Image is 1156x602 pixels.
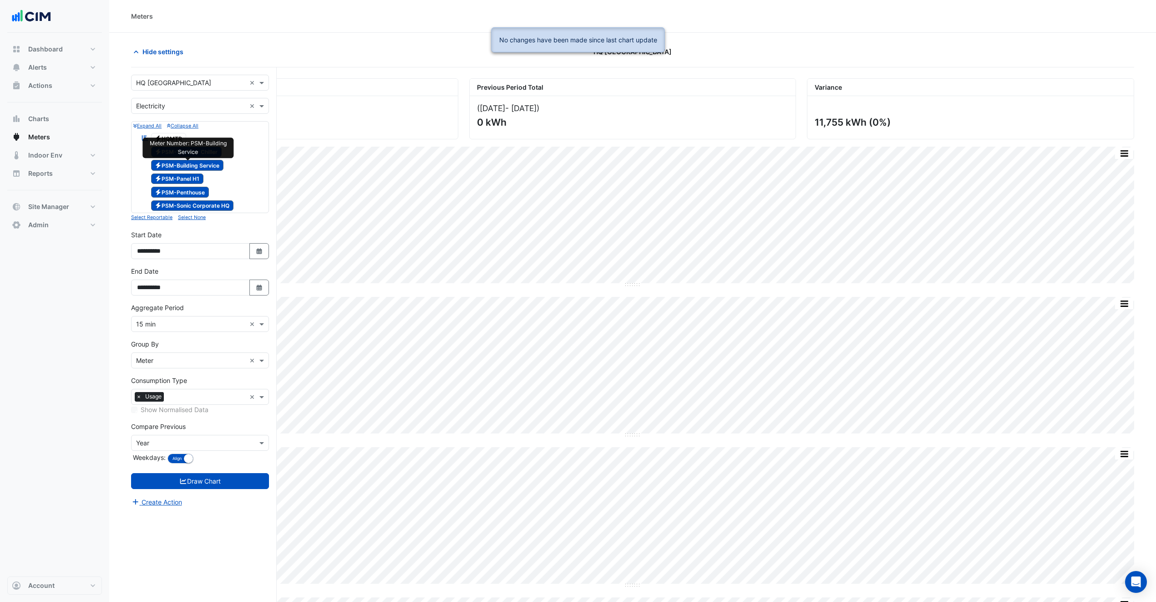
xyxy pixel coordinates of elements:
label: Aggregate Period [131,303,184,312]
button: Charts [7,110,102,128]
button: Actions [7,77,102,95]
app-icon: Admin [12,220,21,230]
small: Expand All [133,123,162,129]
span: Reports [28,169,53,178]
app-icon: Charts [12,114,21,123]
button: Select None [178,213,206,221]
span: Admin [28,220,49,230]
fa-icon: Electricity [155,189,162,195]
span: - [DATE] [505,103,537,113]
img: Company Logo [11,7,52,26]
button: Create Action [131,497,183,507]
button: Collapse All [167,122,198,130]
span: Meters [28,133,50,142]
button: Reports [7,164,102,183]
span: PSM-Sonic Corporate HQ [151,200,234,211]
div: 11,755 kWh (0%) [815,117,1125,128]
button: Account [7,576,102,595]
fa-icon: Electricity [155,202,162,209]
div: Current Period Total [132,79,458,96]
fa-icon: Reportable [141,134,149,142]
span: Clear [249,319,257,329]
button: Admin [7,216,102,234]
button: More Options [1115,298,1133,309]
small: Select None [178,214,206,220]
div: 11,755 kWh [139,117,449,128]
small: Select Reportable [131,214,172,220]
app-icon: Indoor Env [12,151,21,160]
button: More Options [1115,148,1133,159]
span: Indoor Env [28,151,62,160]
div: ([DATE] ) [477,103,789,113]
span: Clear [249,356,257,365]
div: Previous Period Total [470,79,796,96]
label: Weekdays: [131,453,166,462]
app-icon: Meters [12,133,21,142]
label: Start Date [131,230,162,240]
span: Usage [143,392,164,401]
app-icon: Reports [12,169,21,178]
button: Dashboard [7,40,102,58]
button: More Options [1115,448,1133,459]
span: HQMTR [151,133,187,144]
span: PSM-Penthouse [151,187,209,198]
span: Hide settings [142,47,183,56]
fa-icon: Electricity [155,175,162,182]
div: ([DATE] ) [139,103,451,113]
app-icon: Site Manager [12,202,21,211]
span: Actions [28,81,52,90]
span: Clear [249,392,257,402]
fa-icon: Electricity [155,135,162,142]
small: Collapse All [167,123,198,129]
fa-icon: Select Date [255,284,264,291]
div: 0 kWh [477,117,787,128]
div: Meter Number: PSM-Building Service [146,140,230,157]
button: Meters [7,128,102,146]
button: Alerts [7,58,102,77]
div: Open Intercom Messenger [1125,571,1147,593]
span: PSM-Building Service [151,160,224,171]
app-icon: Alerts [12,63,21,72]
label: Compare Previous [131,422,186,431]
span: × [135,392,143,401]
label: Show Normalised Data [141,405,208,414]
button: Hide settings [131,44,189,60]
label: Consumption Type [131,376,187,385]
span: Account [28,581,55,590]
app-icon: Actions [12,81,21,90]
button: Expand All [133,122,162,130]
button: Site Manager [7,198,102,216]
div: Meters [131,11,153,21]
fa-icon: Select Date [255,247,264,255]
button: Select Reportable [131,213,172,221]
fa-icon: Electricity [155,162,162,168]
ngb-alert: No changes have been made since last chart update [492,27,665,52]
label: End Date [131,266,158,276]
span: Alerts [28,63,47,72]
span: Clear [249,101,257,111]
span: Clear [249,78,257,87]
label: Group By [131,339,159,349]
span: Dashboard [28,45,63,54]
span: Charts [28,114,49,123]
div: Variance [807,79,1134,96]
div: Selected meters/streams do not support normalisation [131,405,269,414]
button: Indoor Env [7,146,102,164]
app-icon: Dashboard [12,45,21,54]
span: PSM-Panel H1 [151,173,204,184]
button: Draw Chart [131,473,269,489]
span: Site Manager [28,202,69,211]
